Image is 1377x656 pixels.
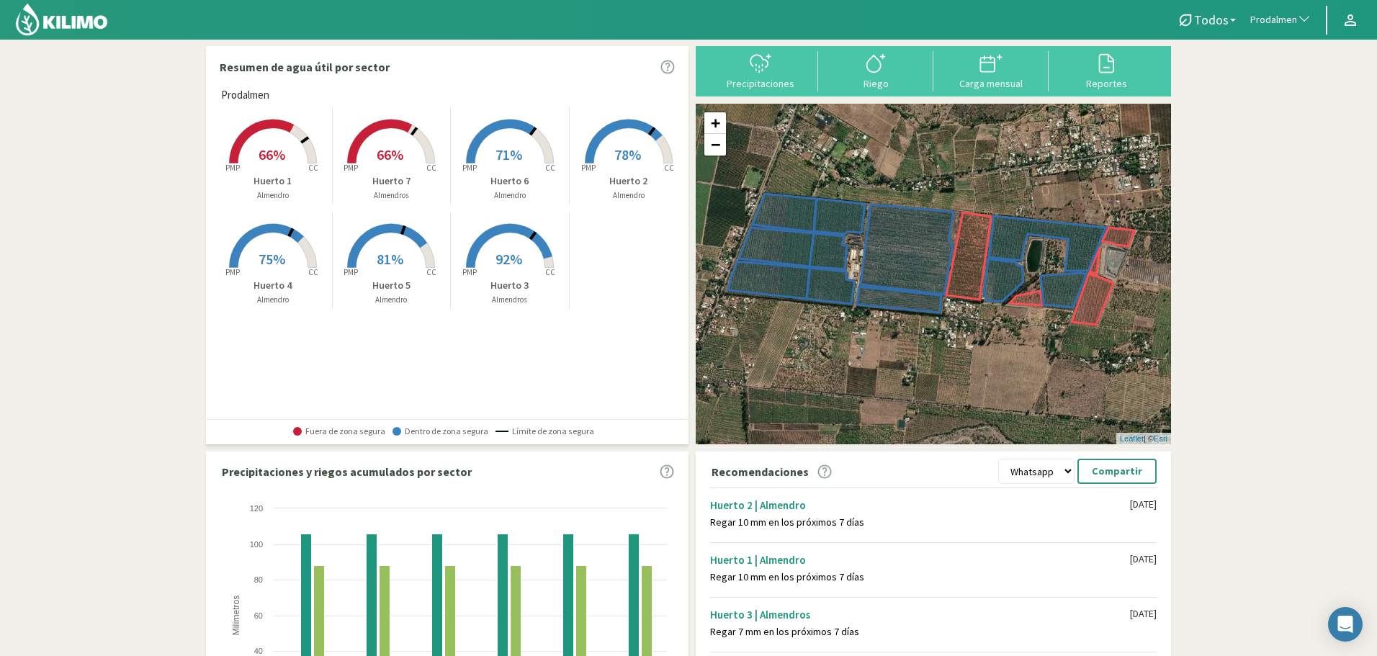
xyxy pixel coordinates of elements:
[710,498,1130,512] div: Huerto 2 | Almendro
[1328,607,1363,642] div: Open Intercom Messenger
[1092,463,1142,480] p: Compartir
[451,189,569,202] p: Almendro
[225,267,240,277] tspan: PMP
[1243,4,1319,36] button: Prodalmen
[704,134,726,156] a: Zoom out
[933,51,1049,89] button: Carga mensual
[333,174,451,189] p: Huerto 7
[427,267,437,277] tspan: CC
[214,294,332,306] p: Almendro
[710,571,1130,583] div: Regar 10 mm en los próximos 7 días
[570,174,688,189] p: Huerto 2
[712,463,809,480] p: Recomendaciones
[259,145,285,163] span: 66%
[822,78,929,89] div: Riego
[1130,498,1157,511] div: [DATE]
[495,145,522,163] span: 71%
[377,145,403,163] span: 66%
[581,163,596,173] tspan: PMP
[427,163,437,173] tspan: CC
[1120,434,1144,443] a: Leaflet
[710,608,1130,621] div: Huerto 3 | Almendros
[1053,78,1160,89] div: Reportes
[710,553,1130,567] div: Huerto 1 | Almendro
[1116,433,1171,445] div: | ©
[344,267,358,277] tspan: PMP
[1194,12,1229,27] span: Todos
[938,78,1044,89] div: Carga mensual
[250,540,263,549] text: 100
[462,267,477,277] tspan: PMP
[214,174,332,189] p: Huerto 1
[293,426,385,436] span: Fuera de zona segura
[710,516,1130,529] div: Regar 10 mm en los próximos 7 días
[254,647,263,655] text: 40
[14,2,109,37] img: Kilimo
[221,87,269,104] span: Prodalmen
[214,189,332,202] p: Almendro
[250,504,263,513] text: 120
[254,611,263,620] text: 60
[344,163,358,173] tspan: PMP
[495,250,522,268] span: 92%
[1130,553,1157,565] div: [DATE]
[333,189,451,202] p: Almendros
[710,626,1130,638] div: Regar 7 mm en los próximos 7 días
[451,278,569,293] p: Huerto 3
[1250,13,1297,27] span: Prodalmen
[707,78,814,89] div: Precipitaciones
[377,250,403,268] span: 81%
[333,278,451,293] p: Huerto 5
[451,174,569,189] p: Huerto 6
[545,163,555,173] tspan: CC
[614,145,641,163] span: 78%
[231,596,241,635] text: Milímetros
[259,250,285,268] span: 75%
[308,163,318,173] tspan: CC
[664,163,674,173] tspan: CC
[703,51,818,89] button: Precipitaciones
[1049,51,1164,89] button: Reportes
[225,163,240,173] tspan: PMP
[495,426,594,436] span: Límite de zona segura
[451,294,569,306] p: Almendros
[545,267,555,277] tspan: CC
[308,267,318,277] tspan: CC
[254,575,263,584] text: 80
[818,51,933,89] button: Riego
[333,294,451,306] p: Almendro
[570,189,688,202] p: Almendro
[462,163,477,173] tspan: PMP
[1130,608,1157,620] div: [DATE]
[1077,459,1157,484] button: Compartir
[220,58,390,76] p: Resumen de agua útil por sector
[393,426,488,436] span: Dentro de zona segura
[222,463,472,480] p: Precipitaciones y riegos acumulados por sector
[1154,434,1167,443] a: Esri
[214,278,332,293] p: Huerto 4
[704,112,726,134] a: Zoom in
